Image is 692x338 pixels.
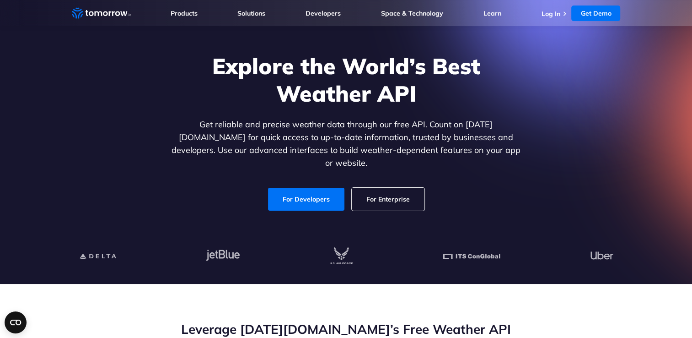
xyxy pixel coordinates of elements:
[5,311,27,333] button: Open CMP widget
[306,9,341,17] a: Developers
[237,9,265,17] a: Solutions
[381,9,443,17] a: Space & Technology
[72,6,131,20] a: Home link
[352,188,424,211] a: For Enterprise
[72,321,621,338] h2: Leverage [DATE][DOMAIN_NAME]’s Free Weather API
[571,5,620,21] a: Get Demo
[483,9,501,17] a: Learn
[170,118,523,169] p: Get reliable and precise weather data through our free API. Count on [DATE][DOMAIN_NAME] for quic...
[170,52,523,107] h1: Explore the World’s Best Weather API
[171,9,198,17] a: Products
[541,10,560,18] a: Log In
[268,188,344,211] a: For Developers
